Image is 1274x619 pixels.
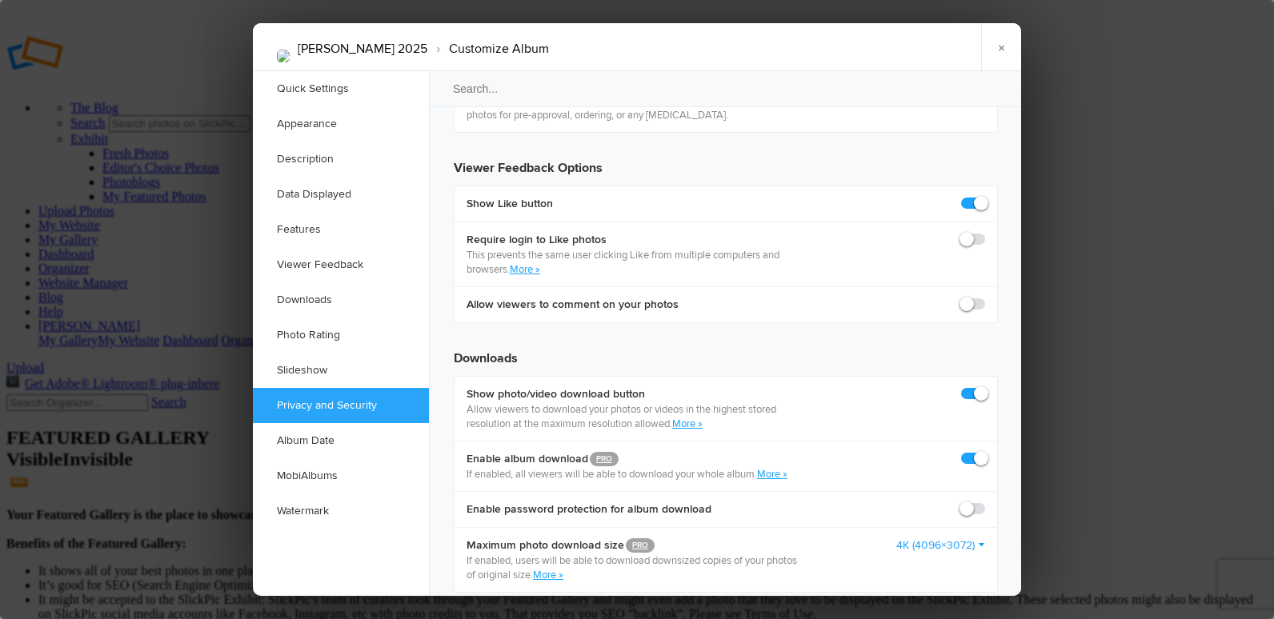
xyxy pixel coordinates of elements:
a: PRO [590,452,619,466]
a: More » [533,569,563,581]
b: Show Like button [467,196,553,212]
a: Features [253,212,429,247]
img: 20250912_CN_VB_Tournament_(2).jpg [277,50,290,62]
b: Enable password protection for album download [467,501,711,517]
a: More » [757,468,787,481]
b: Enable album download [467,451,787,467]
input: Search... [428,70,1024,107]
b: Show photo/video download button [467,386,803,402]
p: Allow viewers to download your photos or videos in the highest stored resolution at the maximum r... [467,402,803,431]
a: × [981,23,1021,71]
b: Maximum photo download size [467,537,803,553]
a: Privacy and Security [253,388,429,423]
a: MobiAlbums [253,458,429,493]
a: Album Date [253,423,429,458]
li: [PERSON_NAME] 2025 [298,35,427,62]
p: If enabled, all viewers will be able to download your whole album. [467,467,787,481]
a: More » [510,263,540,276]
h3: Viewer Feedback Options [454,146,998,178]
a: PRO [626,538,655,553]
a: Data Displayed [253,177,429,212]
a: Quick Settings [253,71,429,106]
p: This prevents the same user clicking Like from multiple computers and browsers. [467,248,803,277]
a: Appearance [253,106,429,142]
h3: Downloads [454,336,998,368]
b: Allow viewers to comment on your photos [467,297,679,313]
a: 4K (4096×3072) [896,537,985,553]
a: Downloads [253,282,429,317]
a: Description [253,142,429,177]
p: If enabled, users will be able to download downsized copies of your photos of original size. [467,553,803,582]
b: Require login to Like photos [467,232,803,248]
a: Photo Rating [253,317,429,353]
li: Customize Album [427,35,549,62]
p: Most often used for proofs, this button enables a client to manually select photos for pre-approv... [467,94,803,122]
a: More » [672,417,703,430]
a: Slideshow [253,353,429,388]
a: Watermark [253,493,429,529]
a: Viewer Feedback [253,247,429,282]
